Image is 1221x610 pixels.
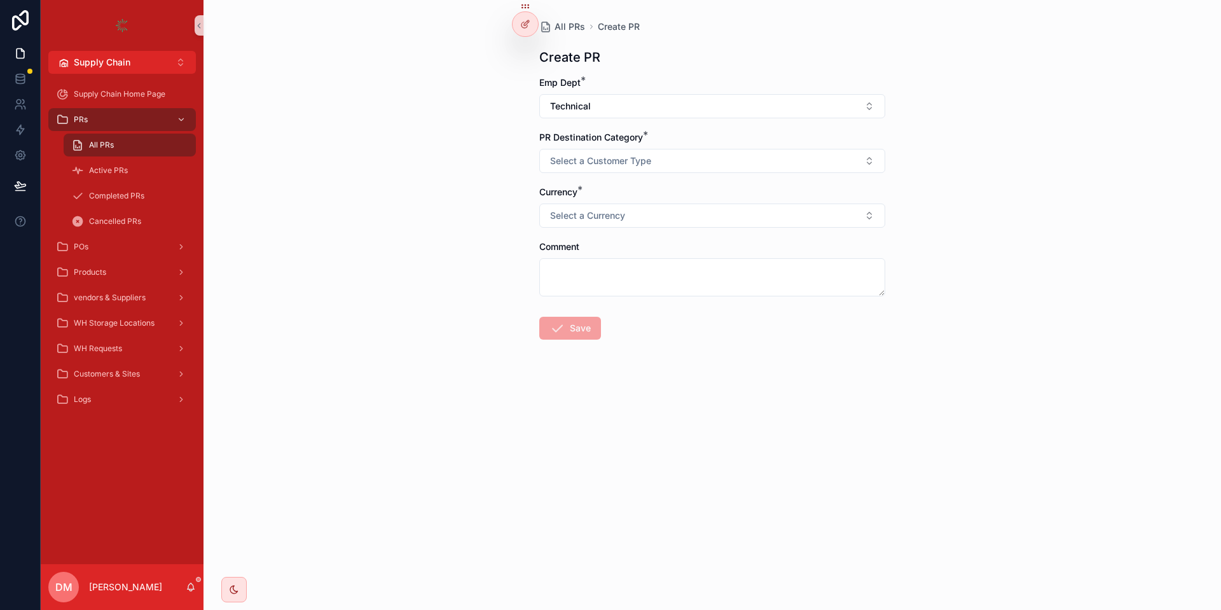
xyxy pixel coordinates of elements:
span: Completed PRs [89,191,144,201]
a: Cancelled PRs [64,210,196,233]
button: Select Button [48,51,196,74]
span: Select a Customer Type [550,155,651,167]
span: Currency [539,186,577,197]
span: WH Requests [74,343,122,354]
a: WH Storage Locations [48,312,196,335]
a: Logs [48,388,196,411]
a: Supply Chain Home Page [48,83,196,106]
p: [PERSON_NAME] [89,581,162,593]
a: Customers & Sites [48,363,196,385]
span: DM [55,579,72,595]
span: Supply Chain Home Page [74,89,165,99]
a: POs [48,235,196,258]
span: All PRs [555,20,585,33]
a: PRs [48,108,196,131]
button: Select Button [539,149,885,173]
button: Select Button [539,94,885,118]
span: Active PRs [89,165,128,176]
a: Completed PRs [64,184,196,207]
a: Create PR [598,20,640,33]
span: Emp Dept [539,77,581,88]
span: PR Destination Category [539,132,643,142]
span: Comment [539,241,579,252]
span: Supply Chain [74,56,130,69]
span: Customers & Sites [74,369,140,379]
a: All PRs [539,20,585,33]
a: WH Requests [48,337,196,360]
span: Cancelled PRs [89,216,141,226]
span: Technical [550,100,591,113]
div: scrollable content [41,74,203,427]
span: All PRs [89,140,114,150]
button: Select Button [539,204,885,228]
span: PRs [74,114,88,125]
span: Select a Currency [550,209,625,222]
img: App logo [112,15,132,36]
a: Active PRs [64,159,196,182]
span: vendors & Suppliers [74,293,146,303]
h1: Create PR [539,48,600,66]
span: POs [74,242,88,252]
span: Products [74,267,106,277]
a: All PRs [64,134,196,156]
span: Logs [74,394,91,405]
a: vendors & Suppliers [48,286,196,309]
a: Products [48,261,196,284]
span: WH Storage Locations [74,318,155,328]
